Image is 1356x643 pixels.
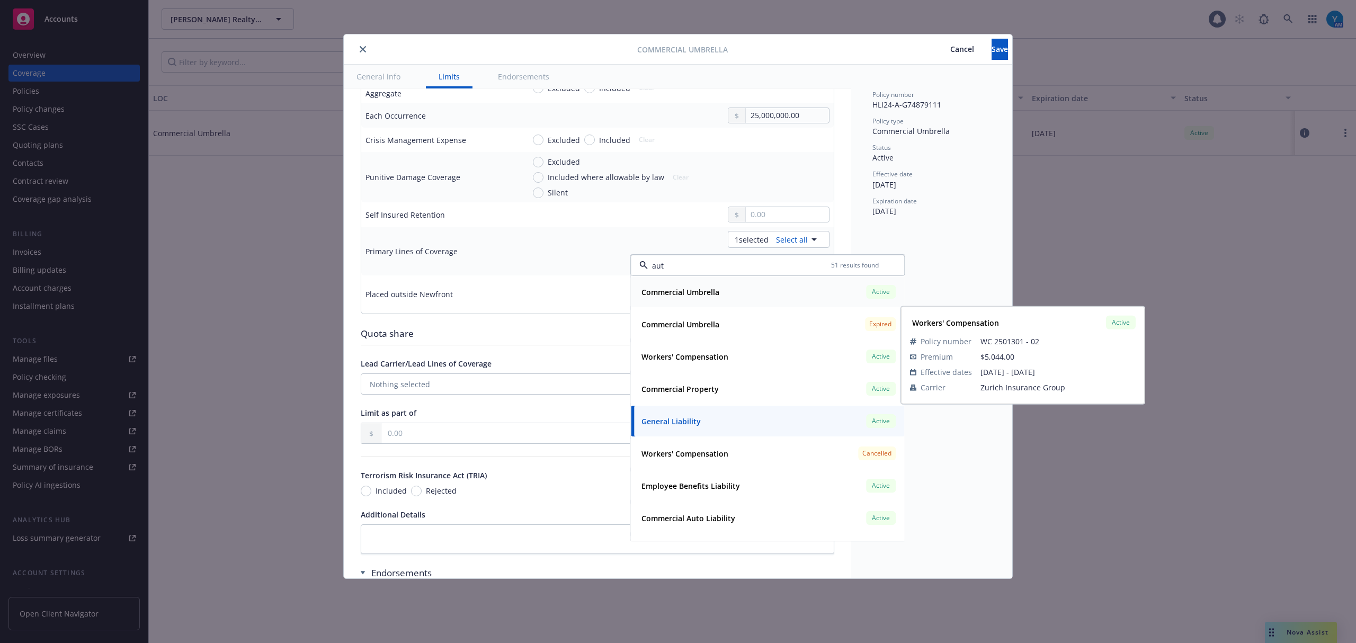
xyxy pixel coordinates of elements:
input: Included [584,135,595,145]
span: Status [872,143,891,152]
div: Each Occurrence [365,110,426,121]
div: Primary Lines of Coverage [365,246,458,257]
input: Excluded [533,157,543,167]
button: 1selectedSelect all [728,231,829,248]
span: Effective dates [921,367,972,378]
span: Rejected [426,485,457,496]
span: $5,044.00 [980,352,1014,362]
input: Included [361,486,371,496]
span: [DATE] [872,180,896,190]
span: Included where allowable by law [548,172,664,183]
div: Quota share [361,327,834,341]
span: Policy type [872,117,904,126]
span: HLI24-A-G74879111 [872,100,941,110]
a: Select all [772,234,808,245]
strong: Commercial Auto Liability [641,513,735,523]
span: Limit as part of [361,408,416,418]
span: Terrorism Risk Insurance Act (TRIA) [361,470,487,480]
span: Additional Details [361,510,425,520]
strong: Commercial Umbrella [641,287,719,297]
span: Included [599,135,630,146]
strong: General Liability [641,416,701,426]
span: Carrier [921,382,945,393]
span: Expiration date [872,197,917,206]
span: Nothing selected [370,379,430,390]
span: Commercial Umbrella [637,44,728,55]
span: WC 2501301 - 02 [980,336,1136,347]
span: Silent [548,187,568,198]
button: Cancel [933,39,992,60]
input: Excluded [533,135,543,145]
span: Active [872,153,894,163]
span: Effective date [872,169,913,178]
input: 0.00 [746,108,829,123]
span: [DATE] [872,206,896,216]
button: close [356,43,369,56]
span: 51 results found [831,261,879,270]
button: Limits [426,65,472,88]
div: Crisis Management Expense [365,135,466,146]
button: General info [344,65,413,88]
input: Silent [533,187,543,198]
div: Placed outside Newfront [365,289,453,300]
button: Nothing selected [361,373,834,395]
span: Excluded [548,135,580,146]
span: Save [992,44,1008,54]
span: [DATE] - [DATE] [980,367,1136,378]
strong: Commercial Property [641,384,719,394]
span: Zurich Insurance Group [980,382,1136,393]
strong: Commercial Umbrella [641,319,719,329]
div: Endorsements [361,567,823,579]
span: Commercial Umbrella [872,126,950,136]
span: Cancel [950,44,974,54]
strong: Employee Benefits Liability [641,481,740,491]
div: Self Insured Retention [365,209,445,220]
span: Policy number [921,336,971,347]
input: Filter by keyword [648,260,831,271]
div: Punitive Damage Coverage [365,172,460,183]
span: Premium [921,351,953,362]
input: Rejected [411,486,422,496]
input: 0.00 [381,423,834,443]
span: Excluded [548,156,580,167]
span: Policy number [872,90,914,99]
span: 1 selected [735,234,769,245]
strong: Workers' Compensation [641,449,728,459]
input: 0.00 [746,207,829,222]
button: Endorsements [485,65,562,88]
strong: Workers' Compensation [641,352,728,362]
span: Included [376,485,407,496]
input: Included where allowable by law [533,172,543,183]
button: Save [992,39,1008,60]
span: Lead Carrier/Lead Lines of Coverage [361,359,492,369]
